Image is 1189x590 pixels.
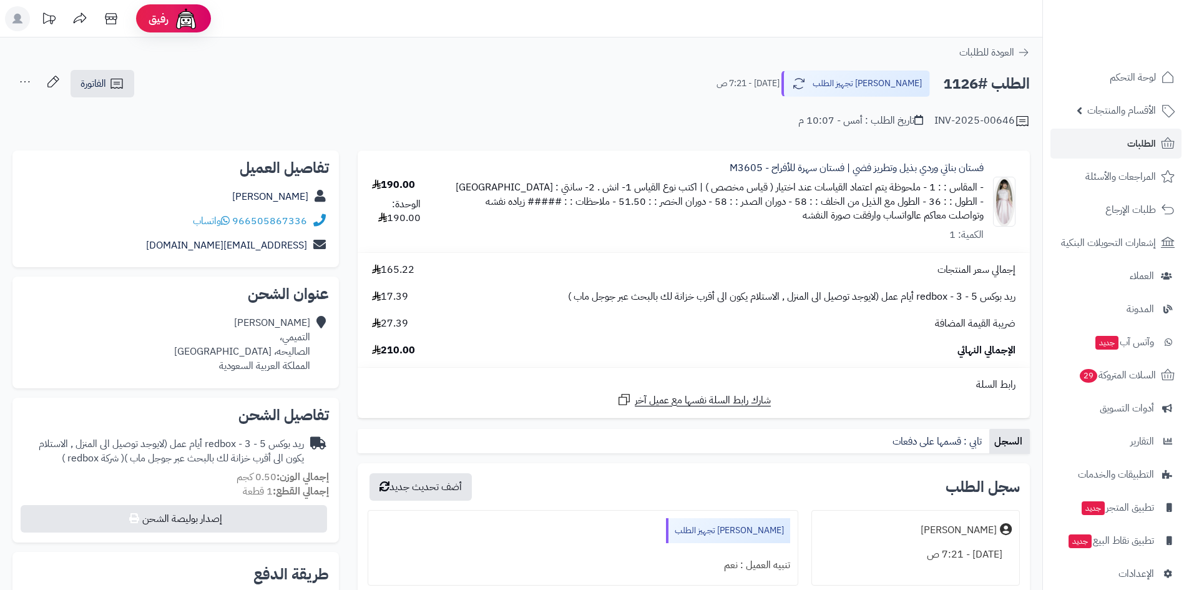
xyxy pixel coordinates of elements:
[730,161,984,175] a: فستان بناتي وردي بذيل وتطريز فضي | فستان سهرة للأفراح - M3605
[62,451,124,466] span: ( شركة redbox )
[1127,135,1156,152] span: الطلبات
[1082,501,1105,515] span: جديد
[174,6,198,31] img: ai-face.png
[1050,426,1182,456] a: التقارير
[935,317,1015,331] span: ضريبة القيمة المضافة
[1078,466,1154,483] span: التطبيقات والخدمات
[1050,162,1182,192] a: المراجعات والأسئلة
[1130,433,1154,450] span: التقارير
[1105,201,1156,219] span: طلبات الإرجاع
[486,194,984,224] small: - ملاحظات : : ##### زياده نفشه وتواصلت معاكم عالواتساب وارفقت صورة النفشه
[22,437,304,466] div: ريد بوكس redbox - 3 - 5 أيام عمل (لايوجد توصيل الى المنزل , الاستلام يكون الى أقرب خزانة لك بالبح...
[1104,34,1177,60] img: logo-2.png
[820,543,1012,567] div: [DATE] - 7:21 ص
[22,160,329,175] h2: تفاصيل العميل
[33,6,64,34] a: تحديثات المنصة
[1050,62,1182,92] a: لوحة التحكم
[376,553,790,578] div: تنبيه العميل : نعم
[1050,360,1182,390] a: السلات المتروكة29
[1110,69,1156,86] span: لوحة التحكم
[798,114,923,128] div: تاريخ الطلب : أمس - 10:07 م
[81,76,106,91] span: الفاتورة
[1050,129,1182,159] a: الطلبات
[1069,534,1092,548] span: جديد
[619,194,712,209] small: - دوران الخصر : : 51.50
[934,114,1030,129] div: INV-2025-00646
[617,392,771,408] a: شارك رابط السلة نفسها مع عميل آخر
[276,470,329,484] strong: إجمالي الوزن:
[946,479,1020,494] h3: سجل الطلب
[21,505,327,533] button: إصدار بوليصة الشحن
[22,408,329,423] h2: تفاصيل الشحن
[937,263,1015,277] span: إجمالي سعر المنتجات
[372,197,421,226] div: الوحدة: 190.00
[372,178,415,192] div: 190.00
[1050,526,1182,556] a: تطبيق نقاط البيعجديد
[372,317,408,331] span: 27.39
[273,484,329,499] strong: إجمالي القطع:
[1050,393,1182,423] a: أدوات التسويق
[146,238,307,253] a: [EMAIL_ADDRESS][DOMAIN_NAME]
[456,180,927,195] small: - ملحوظة يتم اعتماد القياسات عند اختيار ( قياس مخصص ) | اكتب نوع القياس 1- انش . 2- سانتي : [GEOG...
[1050,294,1182,324] a: المدونة
[994,177,1015,227] img: 1756220418-413A5139-90x90.jpeg
[1050,493,1182,523] a: تطبيق المتجرجديد
[957,343,1015,358] span: الإجمالي النهائي
[1050,559,1182,589] a: الإعدادات
[1050,327,1182,357] a: وآتس آبجديد
[232,214,307,229] a: 966505867336
[989,429,1030,454] a: السجل
[921,523,997,538] div: [PERSON_NAME]
[1080,499,1154,516] span: تطبيق المتجر
[1127,300,1154,318] span: المدونة
[174,316,310,373] div: [PERSON_NAME] التميمي، الصاليحه، [GEOGRAPHIC_DATA] المملكة العربية السعودية
[929,180,984,195] small: - المقاس : : 1
[22,287,329,302] h2: عنوان الشحن
[1130,267,1154,285] span: العملاء
[795,194,926,209] small: - الطول مع الذيل من الخلف : : 58
[372,343,415,358] span: 210.00
[1050,228,1182,258] a: إشعارات التحويلات البنكية
[369,473,472,501] button: أضف تحديث جديد
[1118,565,1154,583] span: الإعدادات
[149,11,169,26] span: رفيق
[1067,532,1154,549] span: تطبيق نقاط البيع
[1100,400,1154,417] span: أدوات التسويق
[949,228,984,242] div: الكمية: 1
[1061,234,1156,252] span: إشعارات التحويلات البنكية
[1079,366,1156,384] span: السلات المتروكة
[71,70,134,97] a: الفاتورة
[943,71,1030,97] h2: الطلب #1126
[363,378,1025,392] div: رابط السلة
[888,429,989,454] a: تابي : قسمها على دفعات
[1085,168,1156,185] span: المراجعات والأسئلة
[232,189,308,204] a: [PERSON_NAME]
[372,263,414,277] span: 165.22
[1050,261,1182,291] a: العملاء
[1087,102,1156,119] span: الأقسام والمنتجات
[1050,195,1182,225] a: طلبات الإرجاع
[959,45,1014,60] span: العودة للطلبات
[929,194,984,209] small: - الطول : : 36
[715,194,792,209] small: - دوران الصدر : : 58
[372,290,408,304] span: 17.39
[781,71,930,97] button: [PERSON_NAME] تجهيز الطلب
[193,214,230,229] a: واتساب
[635,393,771,408] span: شارك رابط السلة نفسها مع عميل آخر
[1094,333,1154,351] span: وآتس آب
[717,77,780,90] small: [DATE] - 7:21 ص
[666,518,790,543] div: [PERSON_NAME] تجهيز الطلب
[959,45,1030,60] a: العودة للطلبات
[237,470,329,484] small: 0.50 كجم
[1050,460,1182,489] a: التطبيقات والخدمات
[1080,369,1097,383] span: 29
[568,290,1015,304] span: ريد بوكس redbox - 3 - 5 أيام عمل (لايوجد توصيل الى المنزل , الاستلام يكون الى أقرب خزانة لك بالبح...
[243,484,329,499] small: 1 قطعة
[253,567,329,582] h2: طريقة الدفع
[1095,336,1118,350] span: جديد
